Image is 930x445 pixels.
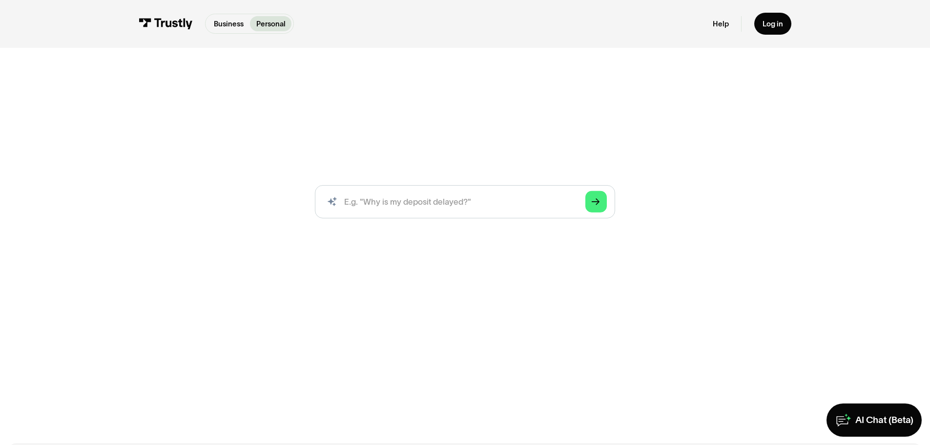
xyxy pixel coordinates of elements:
[207,16,249,31] a: Business
[139,18,192,29] img: Trustly Logo
[256,19,286,29] p: Personal
[250,16,291,31] a: Personal
[763,19,783,28] div: Log in
[713,19,729,28] a: Help
[754,13,791,35] a: Log in
[855,414,913,426] div: AI Chat (Beta)
[214,19,244,29] p: Business
[315,185,615,218] input: search
[827,403,922,437] a: AI Chat (Beta)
